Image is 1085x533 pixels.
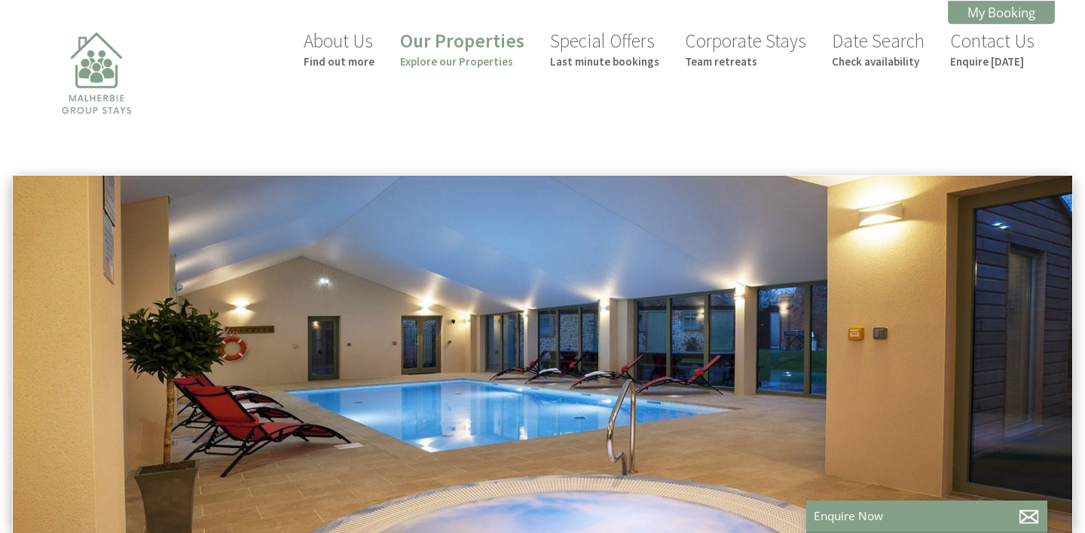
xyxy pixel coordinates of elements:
[304,54,374,69] small: Find out more
[550,54,659,69] small: Last minute bookings
[948,1,1055,24] a: My Booking
[950,54,1035,69] small: Enquire [DATE]
[814,508,1040,524] p: Enquire Now
[685,29,806,69] a: Corporate StaysTeam retreats
[832,29,925,69] a: Date SearchCheck availability
[400,29,524,69] a: Our PropertiesExplore our Properties
[832,54,925,69] small: Check availability
[304,29,374,69] a: About UsFind out more
[685,54,806,69] small: Team retreats
[950,29,1035,69] a: Contact UsEnquire [DATE]
[400,54,524,69] small: Explore our Properties
[550,29,659,69] a: Special OffersLast minute bookings
[21,23,172,173] img: Malherbie Group Stays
